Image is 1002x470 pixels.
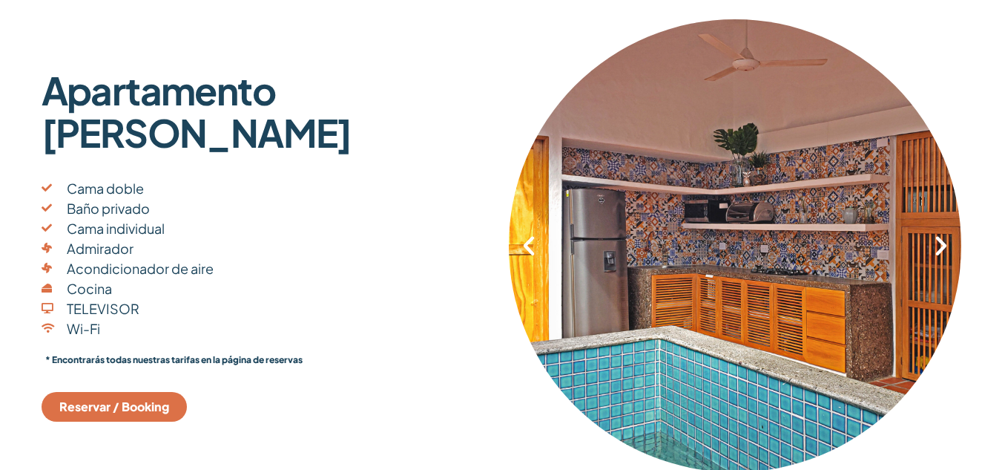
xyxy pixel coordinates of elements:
[67,220,165,237] font: Cama individual
[67,260,214,277] font: Acondicionador de aire
[42,392,187,422] a: Reservar / Booking
[67,300,139,317] font: TELEVISOR
[67,180,144,197] font: Cama doble
[67,320,100,337] font: Wi-Fi
[45,354,303,365] font: * Encontrarás todas nuestras tarifas en la página de reservas
[42,66,352,155] font: Apartamento [PERSON_NAME]
[67,280,112,297] font: Cocina
[67,240,134,257] font: Admirador
[67,200,150,217] font: Baño privado
[929,233,954,258] div: Siguiente diapositiva
[516,233,541,258] div: Diapositiva anterior
[59,399,169,414] font: Reservar / Booking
